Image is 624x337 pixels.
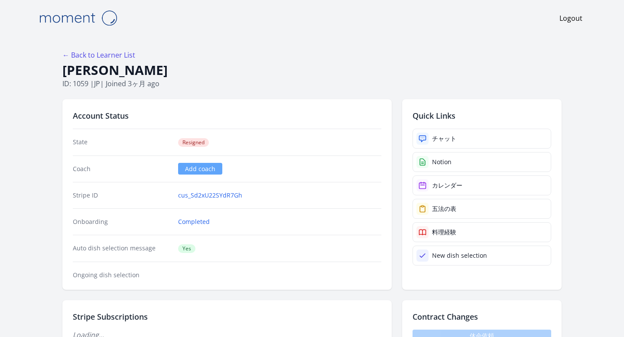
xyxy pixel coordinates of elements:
p: ID: 1059 | | Joined 3ヶ月 ago [62,78,562,89]
dt: Onboarding [73,217,171,226]
div: Notion [432,158,452,166]
a: Notion [413,152,551,172]
h2: Stripe Subscriptions [73,311,381,323]
a: cus_Sd2xU22SYdR7Gh [178,191,242,200]
div: カレンダー [432,181,462,190]
a: チャット [413,129,551,149]
span: Resigned [178,138,209,147]
div: 料理経験 [432,228,456,237]
a: New dish selection [413,246,551,266]
dt: Coach [73,165,171,173]
a: Logout [559,13,582,23]
img: Moment [35,7,121,29]
div: New dish selection [432,251,487,260]
div: 五法の表 [432,204,456,213]
span: jp [94,79,100,88]
dt: Ongoing dish selection [73,271,171,279]
a: Completed [178,217,210,226]
dt: Auto dish selection message [73,244,171,253]
a: 料理経験 [413,222,551,242]
span: Yes [178,244,195,253]
h2: Account Status [73,110,381,122]
dt: State [73,138,171,147]
div: チャット [432,134,456,143]
a: 五法の表 [413,199,551,219]
dt: Stripe ID [73,191,171,200]
h2: Quick Links [413,110,551,122]
a: カレンダー [413,175,551,195]
a: Add coach [178,163,222,175]
h2: Contract Changes [413,311,551,323]
h1: [PERSON_NAME] [62,62,562,78]
a: ← Back to Learner List [62,50,135,60]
